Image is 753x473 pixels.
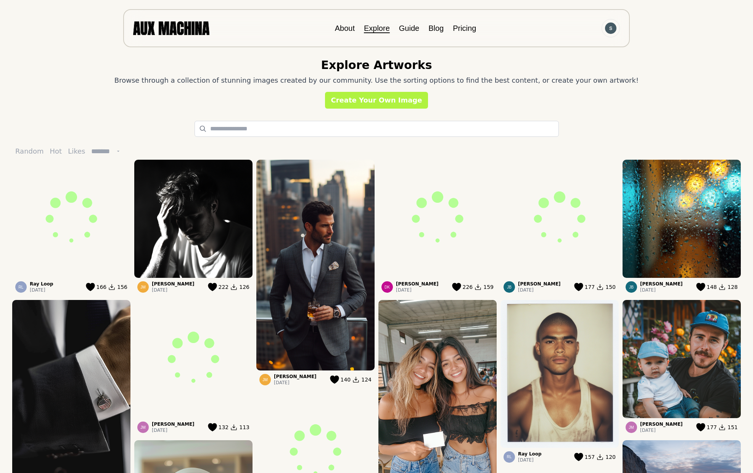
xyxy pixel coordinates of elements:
[256,160,375,370] img: 202411_1bbbe7ce0a644a70bdd6b667610f9614.png
[230,423,249,431] button: 113
[239,423,249,431] span: 113
[262,378,267,382] span: JM
[108,283,127,291] button: 156
[605,283,616,291] span: 150
[152,427,195,433] p: [DATE]
[325,92,428,109] a: Create Your Own Image
[134,300,253,418] img: Loading...
[596,453,616,461] button: 120
[640,427,683,433] p: [DATE]
[507,455,512,459] span: RL
[727,423,738,431] span: 151
[352,375,372,384] button: 124
[707,423,717,431] span: 177
[605,22,616,34] img: Avatar
[140,425,145,430] span: JM
[504,451,515,463] div: Ray Loop
[230,283,249,291] button: 126
[640,281,683,287] p: [PERSON_NAME]
[364,24,390,32] a: Explore
[640,421,683,427] p: [PERSON_NAME]
[474,283,494,291] button: 159
[152,287,195,293] p: [DATE]
[134,160,253,278] img: 202411_80b20833acde434bb252de4bafa851a8.png
[626,281,637,293] div: John Barco
[452,283,473,291] button: 226
[453,24,476,32] a: Pricing
[259,374,271,385] div: James Mondea
[86,283,107,291] button: 166
[385,285,390,289] span: DK
[574,453,595,461] button: 157
[623,300,741,418] img: 202411_d67a9b753a774e879fdfd7f1ebe3c99d.png
[12,143,47,160] button: Random
[696,423,717,431] button: 177
[500,160,619,278] img: Loading...
[30,287,53,293] p: [DATE]
[626,422,637,433] div: Josephina Morell
[596,283,616,291] button: 150
[208,423,229,431] button: 132
[219,283,229,291] span: 222
[585,283,595,291] span: 177
[718,283,738,291] button: 128
[330,375,351,384] button: 140
[623,160,741,278] img: 202411_b6617c4c69414d4da456252c7b8d1175.png
[239,283,249,291] span: 126
[396,281,439,287] p: [PERSON_NAME]
[361,376,372,383] span: 124
[640,287,683,293] p: [DATE]
[140,285,145,289] span: JM
[65,143,88,160] button: Likes
[341,376,351,383] span: 140
[483,283,494,291] span: 159
[463,283,473,291] span: 226
[117,283,127,291] span: 156
[137,281,149,293] div: James Mondea
[605,453,616,461] span: 120
[219,423,229,431] span: 132
[208,283,229,291] button: 222
[274,380,317,386] p: [DATE]
[518,281,561,287] p: [PERSON_NAME]
[19,285,24,289] span: RL
[518,287,561,293] p: [DATE]
[152,281,195,287] p: [PERSON_NAME]
[707,283,717,291] span: 148
[629,425,634,430] span: JM
[378,160,497,278] img: Loading...
[114,75,639,86] p: Browse through a collection of stunning images created by our community. Use the sorting options ...
[399,24,419,32] a: Guide
[504,281,515,293] div: John Barco
[574,283,595,291] button: 177
[15,281,27,293] div: Ray Loop
[696,283,717,291] button: 148
[381,281,393,293] div: Dan Kwarz
[97,283,107,291] span: 166
[137,422,149,433] div: Josephina Morell
[12,160,130,278] img: Loading...
[727,283,738,291] span: 128
[507,285,512,289] span: JB
[585,453,595,461] span: 157
[396,287,439,293] p: [DATE]
[518,457,542,463] p: [DATE]
[629,285,634,289] span: JB
[335,24,355,32] a: About
[152,421,195,427] p: [PERSON_NAME]
[30,281,53,287] p: Ray Loop
[518,451,542,457] p: Ray Loop
[428,24,444,32] a: Blog
[718,423,738,431] button: 151
[321,58,432,72] h2: Explore Artworks
[274,374,317,380] p: [PERSON_NAME]
[500,300,619,448] img: 202411_224d86819ab74d47ba9a7a64d6dfb389.png
[47,143,65,160] button: Hot
[133,21,209,35] img: AUX MACHINA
